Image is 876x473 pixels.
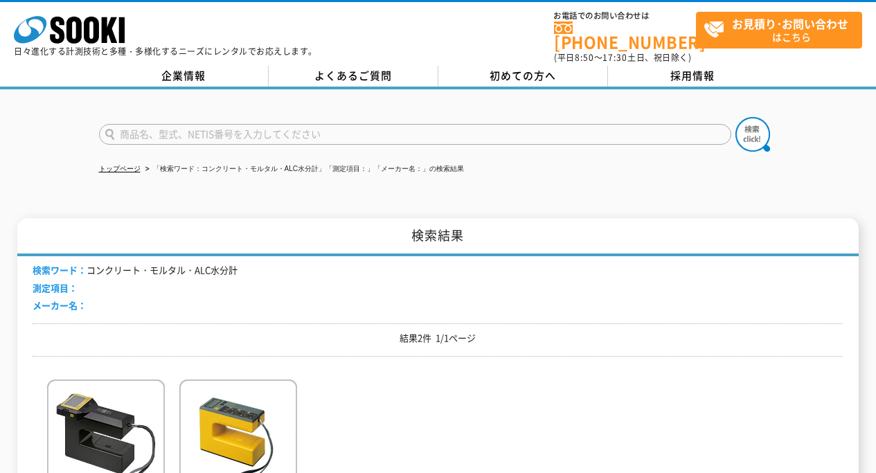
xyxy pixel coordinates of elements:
span: メーカー名： [33,298,87,312]
input: 商品名、型式、NETIS番号を入力してください [99,124,731,145]
img: btn_search.png [735,117,770,152]
a: お見積り･お問い合わせはこちら [696,12,862,48]
span: 8:50 [575,51,594,64]
p: 日々進化する計測技術と多種・多様化するニーズにレンタルでお応えします。 [14,47,317,55]
a: [PHONE_NUMBER] [554,21,696,50]
a: 企業情報 [99,66,269,87]
span: はこちら [704,12,861,47]
span: 17:30 [602,51,627,64]
span: お電話でのお問い合わせは [554,12,696,20]
span: 初めての方へ [490,68,556,83]
a: よくあるご質問 [269,66,438,87]
span: (平日 ～ 土日、祝日除く) [554,51,691,64]
h1: 検索結果 [17,218,858,256]
strong: お見積り･お問い合わせ [732,15,848,32]
span: 測定項目： [33,281,78,294]
li: 「検索ワード：コンクリート・モルタル・ALC水分計」「測定項目：」「メーカー名：」の検索結果 [143,162,464,177]
p: 結果2件 1/1ページ [33,331,843,346]
a: トップページ [99,165,141,172]
a: 採用情報 [608,66,778,87]
a: 初めての方へ [438,66,608,87]
li: コンクリート・モルタル・ALC水分計 [33,263,238,278]
span: 検索ワード： [33,263,87,276]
